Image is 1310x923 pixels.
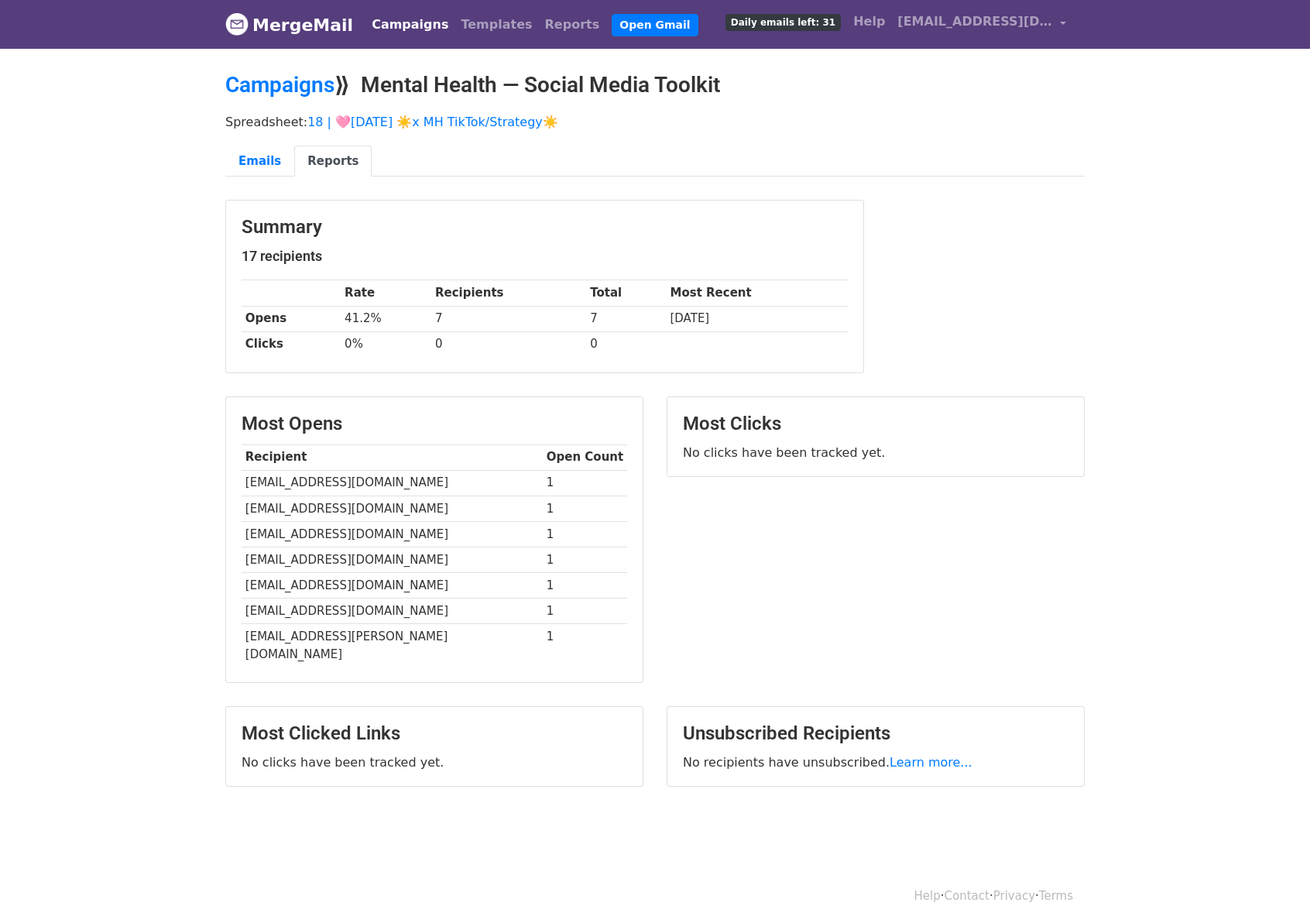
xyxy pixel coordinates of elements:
[914,889,941,903] a: Help
[890,755,972,770] a: Learn more...
[543,470,627,496] td: 1
[242,754,627,770] p: No clicks have been tracked yet.
[683,722,1068,745] h3: Unsubscribed Recipients
[365,9,454,40] a: Campaigns
[242,470,543,496] td: [EMAIL_ADDRESS][DOMAIN_NAME]
[719,6,847,37] a: Daily emails left: 31
[543,599,627,624] td: 1
[242,573,543,599] td: [EMAIL_ADDRESS][DOMAIN_NAME]
[242,216,848,238] h3: Summary
[543,496,627,521] td: 1
[543,573,627,599] td: 1
[945,889,989,903] a: Contact
[242,413,627,435] h3: Most Opens
[242,624,543,667] td: [EMAIL_ADDRESS][PERSON_NAME][DOMAIN_NAME]
[683,413,1068,435] h3: Most Clicks
[431,331,586,357] td: 0
[242,306,341,331] th: Opens
[667,280,848,306] th: Most Recent
[431,280,586,306] th: Recipients
[612,14,698,36] a: Open Gmail
[225,9,353,41] a: MergeMail
[225,72,1085,98] h2: ⟫ Mental Health — Social Media Toolkit
[543,521,627,547] td: 1
[341,280,431,306] th: Rate
[225,12,249,36] img: MergeMail logo
[725,14,841,31] span: Daily emails left: 31
[242,521,543,547] td: [EMAIL_ADDRESS][DOMAIN_NAME]
[294,146,372,177] a: Reports
[1039,889,1073,903] a: Terms
[891,6,1072,43] a: [EMAIL_ADDRESS][DOMAIN_NAME]
[539,9,606,40] a: Reports
[307,115,558,129] a: 18 | 🩷[DATE] ☀️x MH TikTok/Strategy☀️
[683,444,1068,461] p: No clicks have been tracked yet.
[667,306,848,331] td: [DATE]
[341,331,431,357] td: 0%
[543,624,627,667] td: 1
[242,599,543,624] td: [EMAIL_ADDRESS][DOMAIN_NAME]
[586,306,666,331] td: 7
[897,12,1052,31] span: [EMAIL_ADDRESS][DOMAIN_NAME]
[586,331,666,357] td: 0
[341,306,431,331] td: 41.2%
[683,754,1068,770] p: No recipients have unsubscribed.
[847,6,891,37] a: Help
[242,496,543,521] td: [EMAIL_ADDRESS][DOMAIN_NAME]
[225,72,334,98] a: Campaigns
[225,114,1085,130] p: Spreadsheet:
[454,9,538,40] a: Templates
[543,547,627,572] td: 1
[242,331,341,357] th: Clicks
[431,306,586,331] td: 7
[225,146,294,177] a: Emails
[586,280,666,306] th: Total
[993,889,1035,903] a: Privacy
[242,722,627,745] h3: Most Clicked Links
[242,444,543,470] th: Recipient
[543,444,627,470] th: Open Count
[242,547,543,572] td: [EMAIL_ADDRESS][DOMAIN_NAME]
[242,248,848,265] h5: 17 recipients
